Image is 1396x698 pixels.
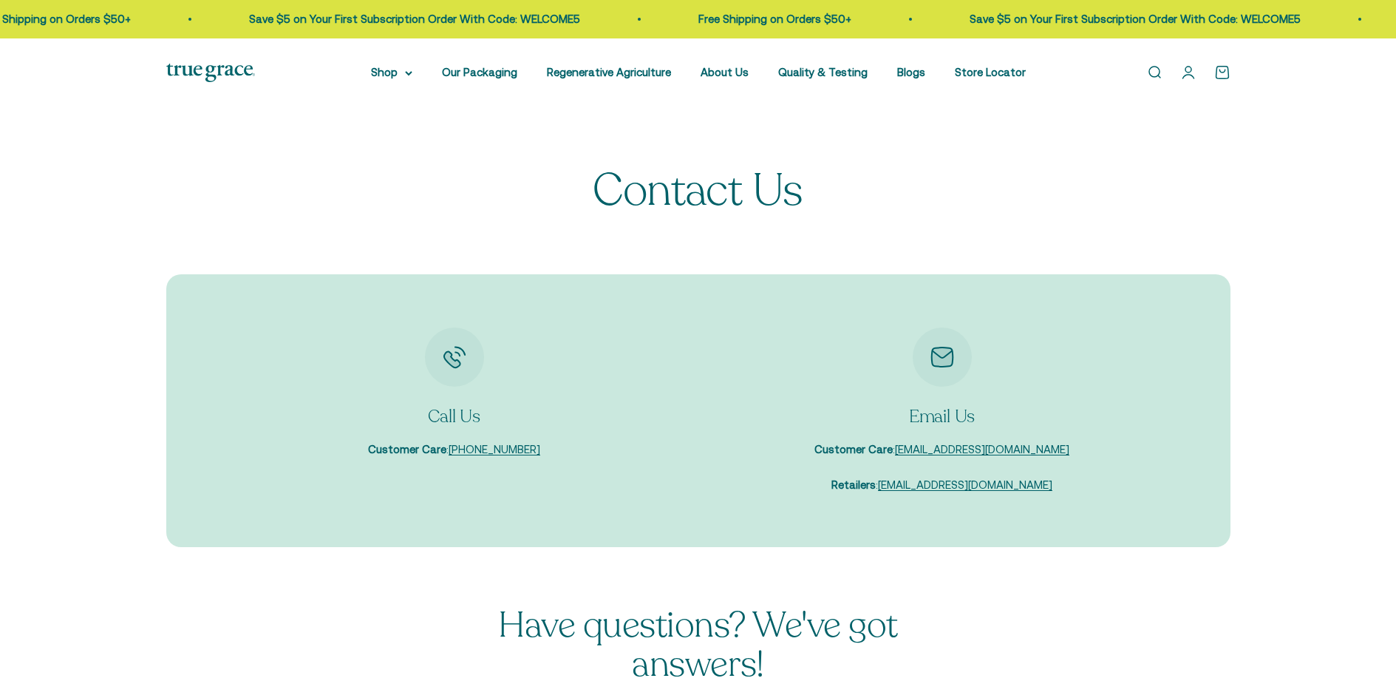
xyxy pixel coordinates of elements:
[458,606,939,685] p: Have questions? We've got answers!
[449,443,540,455] a: [PHONE_NUMBER]
[701,66,749,78] a: About Us
[897,66,925,78] a: Blogs
[593,166,803,215] p: Contact Us
[814,404,1069,430] p: Email Us
[240,10,571,28] p: Save $5 on Your First Subscription Order With Code: WELCOME5
[368,404,540,430] p: Call Us
[878,478,1052,491] a: [EMAIL_ADDRESS][DOMAIN_NAME]
[442,66,517,78] a: Our Packaging
[831,478,876,491] strong: Retailers
[225,328,684,459] div: Item 1 of 2
[547,66,671,78] a: Regenerative Agriculture
[895,443,1069,455] a: [EMAIL_ADDRESS][DOMAIN_NAME]
[955,66,1026,78] a: Store Locator
[814,476,1069,494] p: :
[778,66,868,78] a: Quality & Testing
[961,10,1292,28] p: Save $5 on Your First Subscription Order With Code: WELCOME5
[713,328,1171,495] div: Item 2 of 2
[368,441,540,458] p: :
[690,13,842,25] a: Free Shipping on Orders $50+
[368,443,446,455] strong: Customer Care
[814,443,893,455] strong: Customer Care
[371,64,412,81] summary: Shop
[814,441,1069,458] p: :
